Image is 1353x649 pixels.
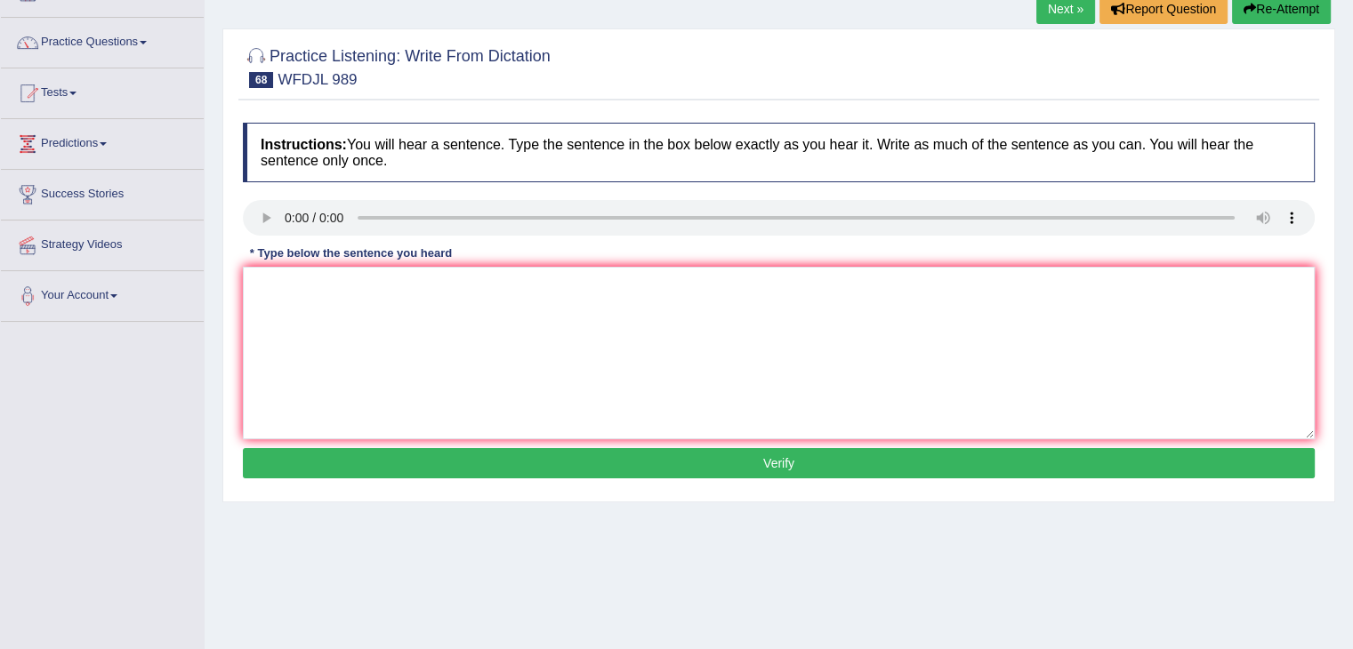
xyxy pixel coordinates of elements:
a: Practice Questions [1,18,204,62]
h2: Practice Listening: Write From Dictation [243,44,551,88]
div: * Type below the sentence you heard [243,244,459,261]
h4: You will hear a sentence. Type the sentence in the box below exactly as you hear it. Write as muc... [243,123,1315,182]
span: 68 [249,72,273,88]
button: Verify [243,448,1315,478]
a: Predictions [1,119,204,164]
a: Success Stories [1,170,204,214]
a: Tests [1,68,204,113]
b: Instructions: [261,137,347,152]
a: Strategy Videos [1,220,204,265]
a: Your Account [1,271,204,316]
small: WFDJL 989 [278,71,357,88]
